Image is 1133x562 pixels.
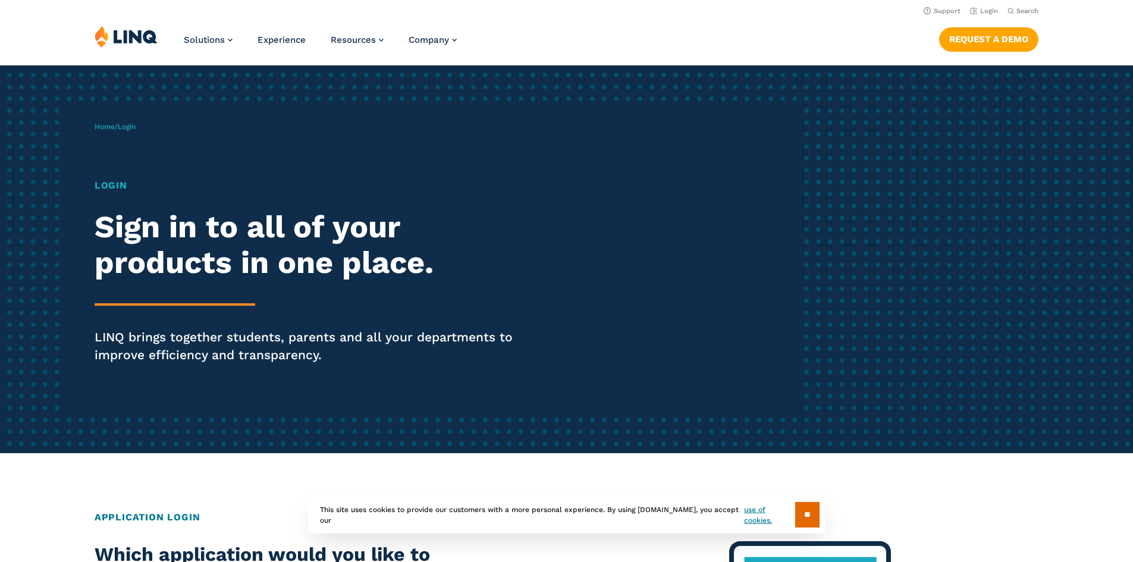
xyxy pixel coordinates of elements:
span: Solutions [184,34,225,45]
a: Resources [331,34,384,45]
nav: Button Navigation [939,25,1038,51]
p: LINQ brings together students, parents and all your departments to improve efficiency and transpa... [95,328,531,364]
a: Support [924,7,961,15]
button: Open Search Bar [1008,7,1038,15]
span: Company [409,34,449,45]
nav: Primary Navigation [184,25,457,64]
h2: Sign in to all of your products in one place. [95,209,531,281]
a: Login [970,7,998,15]
a: Company [409,34,457,45]
a: use of cookies. [744,504,795,526]
span: Resources [331,34,376,45]
a: Request a Demo [939,27,1038,51]
a: Solutions [184,34,233,45]
img: LINQ | K‑12 Software [95,25,158,48]
a: Experience [258,34,306,45]
span: Login [118,123,136,131]
span: / [95,123,136,131]
div: This site uses cookies to provide our customers with a more personal experience. By using [DOMAIN... [308,496,826,533]
a: Home [95,123,115,131]
h1: Login [95,178,531,193]
h2: Application Login [95,510,1038,525]
span: Search [1016,7,1038,15]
